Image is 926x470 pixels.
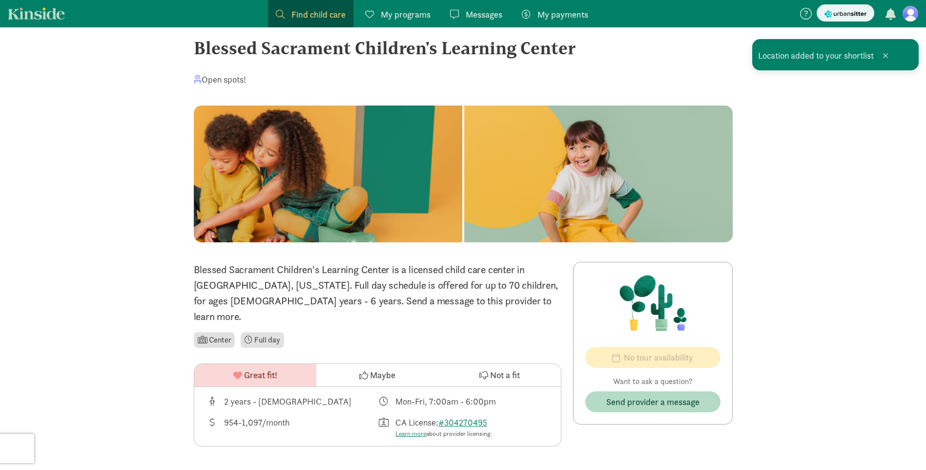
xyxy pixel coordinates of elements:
[206,416,378,439] div: Average tuition for this program
[194,364,316,386] button: Great fit!
[370,368,395,382] span: Maybe
[241,332,284,348] li: Full day
[395,429,492,439] div: about provider licensing.
[194,332,235,348] li: Center
[395,416,492,439] div: CA License:
[585,391,720,412] button: Send provider a message
[824,9,866,19] img: urbansitter_logo_small.svg
[244,368,277,382] span: Great fit!
[224,395,351,408] div: 2 years - [DEMOGRAPHIC_DATA]
[752,39,919,70] div: Location added to your shortlist
[585,376,720,387] p: Want to ask a question?
[206,395,378,408] div: Age range for children that this provider cares for
[381,8,431,21] span: My programs
[8,7,65,20] a: Kinside
[395,395,496,408] div: Mon-Fri, 7:00am - 6:00pm
[490,368,520,382] span: Not a fit
[194,73,246,86] div: Open spots!
[466,8,502,21] span: Messages
[377,416,549,439] div: License number
[537,8,588,21] span: My payments
[438,364,560,386] button: Not a fit
[316,364,438,386] button: Maybe
[624,351,693,364] span: No tour availability
[224,416,289,439] div: 954-1,097/month
[377,395,549,408] div: Class schedule
[291,8,346,21] span: Find child care
[194,262,561,324] p: Blessed Sacrament Children's Learning Center is a licensed child care center in [GEOGRAPHIC_DATA]...
[395,429,426,438] a: Learn more
[606,395,700,408] span: Send provider a message
[438,417,487,428] a: #304270495
[585,347,720,368] button: No tour availability
[194,35,733,61] div: Blessed Sacrament Children's Learning Center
